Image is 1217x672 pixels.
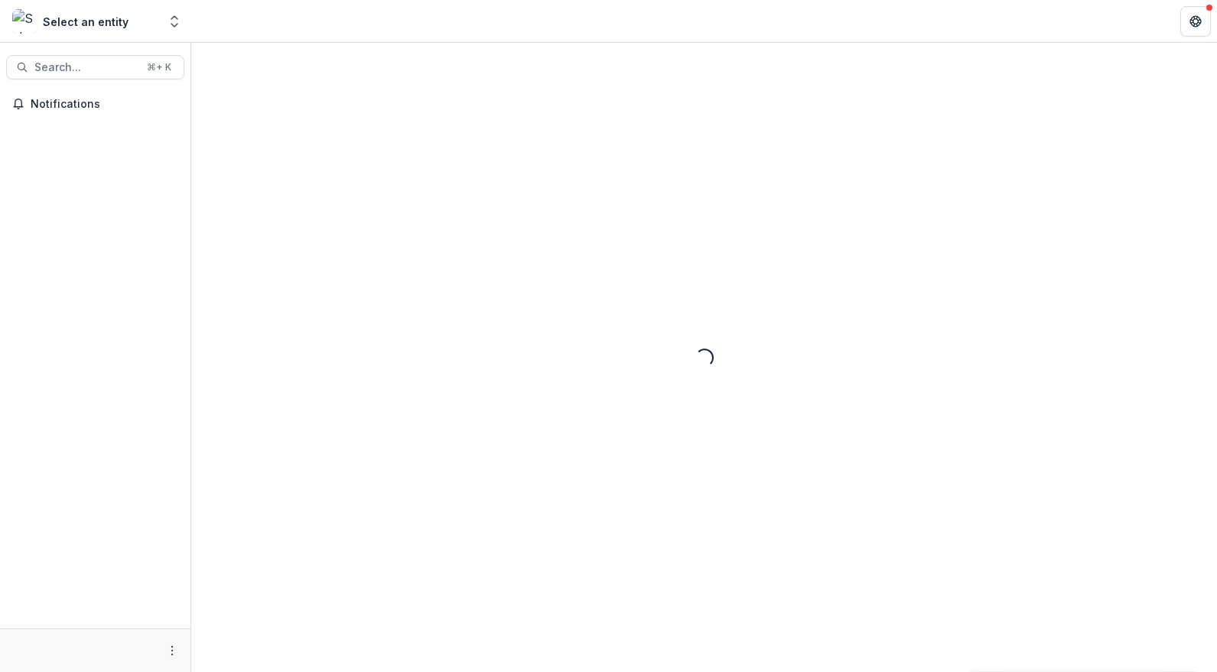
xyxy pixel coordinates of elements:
[31,98,178,111] span: Notifications
[164,6,185,37] button: Open entity switcher
[144,59,174,76] div: ⌘ + K
[34,61,138,74] span: Search...
[12,9,37,34] img: Select an entity
[43,14,129,30] div: Select an entity
[163,641,181,660] button: More
[6,55,184,80] button: Search...
[1180,6,1211,37] button: Get Help
[6,92,184,116] button: Notifications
